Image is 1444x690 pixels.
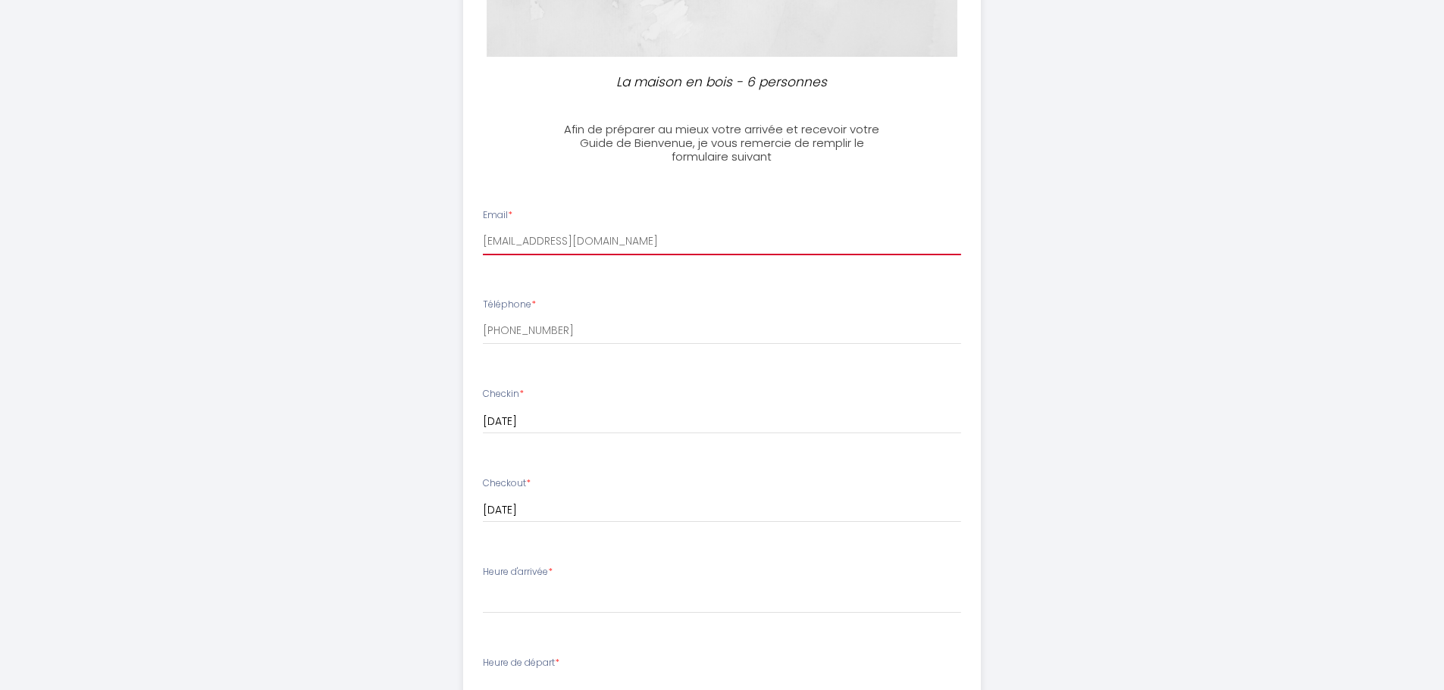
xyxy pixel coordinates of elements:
label: Checkin [483,387,524,401]
h3: Afin de préparer au mieux votre arrivée et recevoir votre Guide de Bienvenue, je vous remercie de... [553,123,891,164]
label: Heure d'arrivée [483,565,553,579]
label: Checkout [483,476,531,491]
p: La maison en bois - 6 personnes [560,72,885,92]
label: Email [483,208,512,223]
label: Téléphone [483,298,536,312]
label: Heure de départ [483,656,559,670]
